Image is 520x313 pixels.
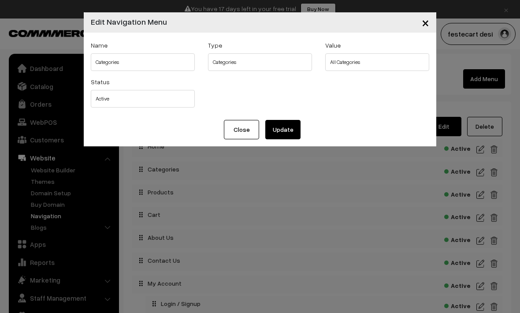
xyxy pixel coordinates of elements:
span: × [422,14,429,30]
label: Status [91,77,110,86]
button: Update [265,120,301,139]
h4: Edit Navigation Menu [91,16,167,28]
label: Type [208,41,222,50]
label: Value [325,41,341,50]
button: Close [415,9,436,36]
input: Link Name [91,53,195,71]
label: Name [91,41,108,50]
button: Close [224,120,259,139]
